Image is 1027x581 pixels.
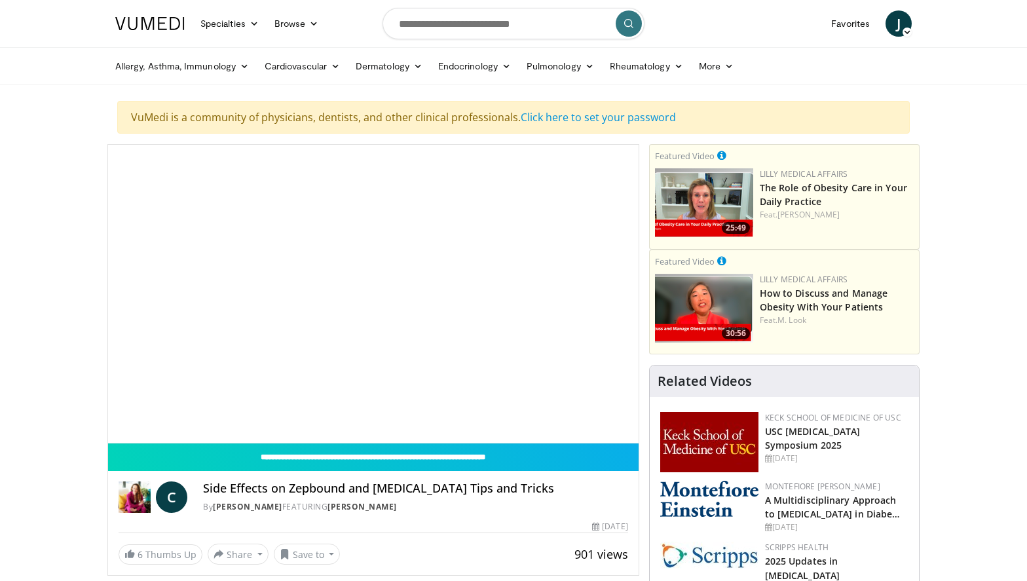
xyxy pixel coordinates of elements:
input: Search topics, interventions [383,8,644,39]
img: b0142b4c-93a1-4b58-8f91-5265c282693c.png.150x105_q85_autocrop_double_scale_upscale_version-0.2.png [660,481,758,517]
div: By FEATURING [203,501,627,513]
a: More [691,53,741,79]
span: 6 [138,548,143,561]
img: e1208b6b-349f-4914-9dd7-f97803bdbf1d.png.150x105_q85_crop-smart_upscale.png [655,168,753,237]
a: How to Discuss and Manage Obesity With Your Patients [760,287,888,313]
a: USC [MEDICAL_DATA] Symposium 2025 [765,425,861,451]
a: 6 Thumbs Up [119,544,202,565]
a: Favorites [823,10,878,37]
div: [DATE] [765,521,908,533]
h4: Side Effects on Zepbound and [MEDICAL_DATA] Tips and Tricks [203,481,627,496]
img: 7b941f1f-d101-407a-8bfa-07bd47db01ba.png.150x105_q85_autocrop_double_scale_upscale_version-0.2.jpg [660,412,758,472]
a: Dermatology [348,53,430,79]
a: Browse [267,10,327,37]
a: Scripps Health [765,542,829,553]
img: c98a6a29-1ea0-4bd5-8cf5-4d1e188984a7.png.150x105_q85_crop-smart_upscale.png [655,274,753,343]
a: M. Look [777,314,806,326]
a: The Role of Obesity Care in Your Daily Practice [760,181,907,208]
a: [PERSON_NAME] [327,501,397,512]
img: Dr. Carolynn Francavilla [119,481,151,513]
a: 30:56 [655,274,753,343]
a: Endocrinology [430,53,519,79]
a: Keck School of Medicine of USC [765,412,901,423]
small: Featured Video [655,255,715,267]
a: J [886,10,912,37]
div: VuMedi is a community of physicians, dentists, and other clinical professionals. [117,101,910,134]
a: Pulmonology [519,53,602,79]
a: Rheumatology [602,53,691,79]
div: [DATE] [765,453,908,464]
img: c9f2b0b7-b02a-4276-a72a-b0cbb4230bc1.jpg.150x105_q85_autocrop_double_scale_upscale_version-0.2.jpg [660,542,758,569]
div: [DATE] [592,521,627,533]
div: Feat. [760,209,914,221]
span: 25:49 [722,222,750,234]
a: 25:49 [655,168,753,237]
a: A Multidisciplinary Approach to [MEDICAL_DATA] in Diabe… [765,494,901,520]
a: Click here to set your password [521,110,676,124]
div: Feat. [760,314,914,326]
a: [PERSON_NAME] [777,209,840,220]
video-js: Video Player [108,145,639,443]
a: Lilly Medical Affairs [760,274,848,285]
a: 2025 Updates in [MEDICAL_DATA] [765,555,840,581]
span: 30:56 [722,328,750,339]
a: Allergy, Asthma, Immunology [107,53,257,79]
span: 901 views [574,546,628,562]
small: Featured Video [655,150,715,162]
button: Share [208,544,269,565]
h4: Related Videos [658,373,752,389]
a: C [156,481,187,513]
a: Specialties [193,10,267,37]
a: Lilly Medical Affairs [760,168,848,179]
button: Save to [274,544,341,565]
a: [PERSON_NAME] [213,501,282,512]
a: Cardiovascular [257,53,348,79]
img: VuMedi Logo [115,17,185,30]
a: Montefiore [PERSON_NAME] [765,481,880,492]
